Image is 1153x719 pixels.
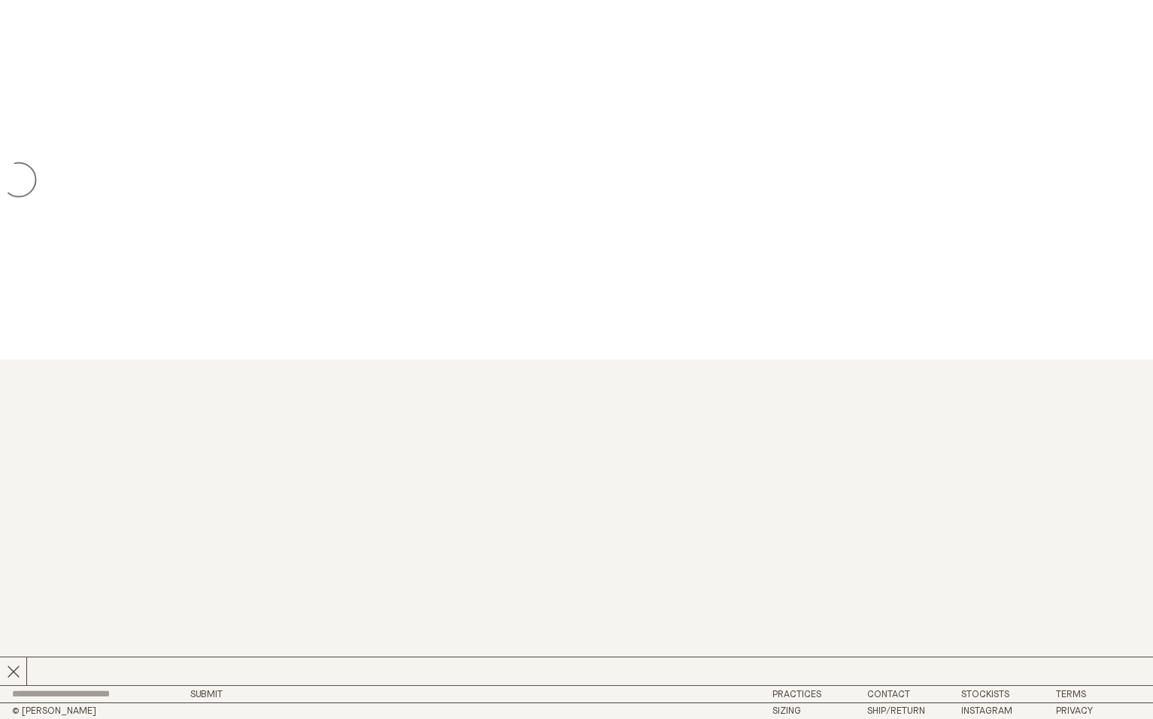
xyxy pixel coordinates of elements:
[961,690,1009,699] a: Stockists
[1056,690,1086,699] a: Terms
[1056,706,1093,716] a: Privacy
[867,706,925,716] a: Ship/Return
[961,706,1012,716] a: Instagram
[867,690,910,699] a: Contact
[772,690,821,699] a: Practices
[190,690,223,699] button: Submit
[12,706,285,716] h2: © [PERSON_NAME]
[772,706,801,716] a: Sizing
